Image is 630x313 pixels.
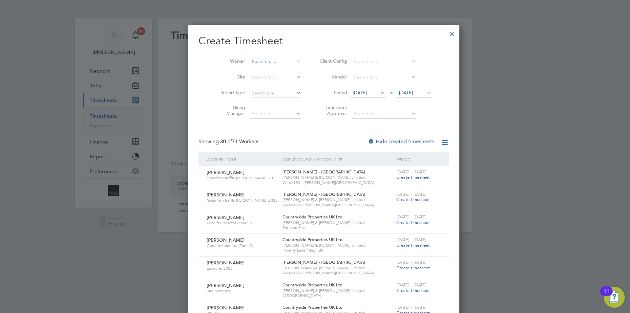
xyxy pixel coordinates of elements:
[396,259,427,265] span: [DATE] - [DATE]
[283,220,393,225] span: [PERSON_NAME] & [PERSON_NAME] Limited
[399,90,413,96] span: [DATE]
[353,90,367,96] span: [DATE]
[283,225,393,230] span: Portland Rise
[283,248,393,253] span: Poverty Lane (Maghull)
[318,104,347,116] label: Timesheet Approver
[207,266,278,271] span: Labourer 2025
[216,104,245,116] label: Hiring Manager
[250,109,301,119] input: Search for...
[396,282,427,288] span: [DATE] - [DATE]
[207,192,244,198] span: [PERSON_NAME]
[283,191,365,197] span: [PERSON_NAME] - [GEOGRAPHIC_DATA]
[199,138,260,145] div: Showing
[216,74,245,80] label: Site
[207,214,244,220] span: [PERSON_NAME]
[396,242,430,248] span: Create timesheet
[207,305,244,311] span: [PERSON_NAME]
[250,89,301,98] input: Select one
[283,169,365,175] span: [PERSON_NAME] - [GEOGRAPHIC_DATA]
[387,88,395,97] span: To
[283,293,393,298] span: [GEOGRAPHIC_DATA]
[368,138,434,145] label: Hide created timesheets
[283,202,393,208] span: W461153 - [PERSON_NAME][GEOGRAPHIC_DATA]
[318,58,347,64] label: Client Config
[283,175,393,180] span: [PERSON_NAME] & [PERSON_NAME] Limited
[250,57,301,66] input: Search for...
[250,73,301,82] input: Search for...
[205,152,281,167] div: Worker / Role
[603,291,609,300] div: 11
[283,237,343,242] span: Countryside Properties UK Ltd
[283,243,393,248] span: [PERSON_NAME] & [PERSON_NAME] Limited
[283,214,343,220] span: Countryside Properties UK Ltd
[396,174,430,180] span: Create timesheet
[207,169,244,175] span: [PERSON_NAME]
[207,260,244,266] span: [PERSON_NAME]
[352,57,416,66] input: Search for...
[283,270,393,276] span: W461153 - [PERSON_NAME][GEOGRAPHIC_DATA]
[216,58,245,64] label: Worker
[220,138,258,145] span: 71 Workers
[396,191,427,197] span: [DATE] - [DATE]
[199,34,449,48] h2: Create Timesheet
[395,152,442,167] div: Period
[216,90,245,96] label: Period Type
[396,169,427,175] span: [DATE] - [DATE]
[283,259,365,265] span: [PERSON_NAME] - [GEOGRAPHIC_DATA]
[283,180,393,185] span: W461153 - [PERSON_NAME][GEOGRAPHIC_DATA]
[283,304,343,310] span: Countryside Properties UK Ltd
[207,243,278,248] span: General Labourer (Zone 7)
[396,214,427,220] span: [DATE] - [DATE]
[207,220,278,226] span: Forklift Operator (Zone 5)
[283,197,393,202] span: [PERSON_NAME] & [PERSON_NAME] Limited
[396,237,427,242] span: [DATE] - [DATE]
[604,287,625,308] button: Open Resource Center, 11 new notifications
[352,73,416,82] input: Search for...
[207,175,278,181] span: Gateman/Traffic [PERSON_NAME] 2025
[207,288,278,294] span: Site Manager
[207,282,244,288] span: [PERSON_NAME]
[396,304,427,310] span: [DATE] - [DATE]
[207,237,244,243] span: [PERSON_NAME]
[396,220,430,225] span: Create timesheet
[281,152,395,167] div: Client Config / Vendor / Site
[220,138,232,145] span: 30 of
[396,265,430,271] span: Create timesheet
[283,265,393,271] span: [PERSON_NAME] & [PERSON_NAME] Limited
[318,90,347,96] label: Period
[396,288,430,293] span: Create timesheet
[352,109,416,119] input: Search for...
[207,198,278,203] span: Gateman/Traffic [PERSON_NAME] 2025
[396,197,430,202] span: Create timesheet
[283,282,343,288] span: Countryside Properties UK Ltd
[318,74,347,80] label: Vendor
[283,288,393,293] span: [PERSON_NAME] & [PERSON_NAME] Limited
